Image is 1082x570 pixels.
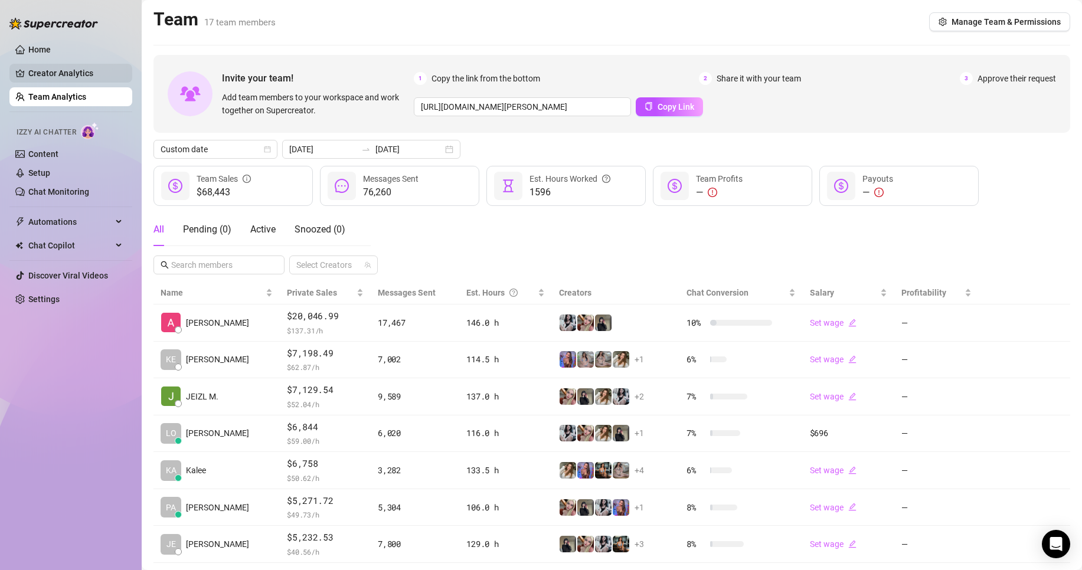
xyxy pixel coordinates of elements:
span: $5,271.72 [287,494,364,508]
span: Manage Team & Permissions [952,17,1061,27]
span: edit [848,355,857,363]
div: — [862,185,893,199]
img: Alexicon Ortiag… [161,313,181,332]
a: Chat Monitoring [28,187,89,196]
span: exclamation-circle [874,188,884,197]
span: edit [848,466,857,474]
span: 3 [960,72,973,85]
span: calendar [264,146,271,153]
span: + 1 [635,353,644,366]
img: Daisy [613,462,629,479]
img: Paige [595,388,612,405]
span: 1596 [529,185,610,199]
span: 76,260 [363,185,419,199]
img: Anna [577,388,594,405]
td: — [894,526,979,563]
img: Anna [560,388,576,405]
div: 6,020 [378,427,452,440]
span: Add team members to your workspace and work together on Supercreator. [222,91,409,117]
span: 8 % [687,538,705,551]
div: 3,282 [378,464,452,477]
div: 17,467 [378,316,452,329]
img: Sadie [595,536,612,552]
span: 10 % [687,316,705,329]
div: All [153,222,164,237]
span: Active [250,224,276,235]
th: Creators [552,281,680,304]
span: exclamation-circle [708,188,717,197]
span: + 4 [635,464,644,477]
span: [PERSON_NAME] [186,427,249,440]
th: Name [153,281,280,304]
h2: Team [153,8,276,31]
img: Anna [577,499,594,516]
td: — [894,489,979,526]
img: Sadie [560,425,576,441]
img: Paige [560,462,576,479]
span: Messages Sent [378,288,436,297]
span: Chat Copilot [28,236,112,255]
div: 129.0 h [466,538,544,551]
span: thunderbolt [15,217,25,227]
span: Private Sales [287,288,337,297]
span: 6 % [687,353,705,366]
span: 17 team members [204,17,276,28]
span: $20,046.99 [287,309,364,323]
a: Setup [28,168,50,178]
span: [PERSON_NAME] [186,353,249,366]
span: $7,198.49 [287,346,364,361]
span: + 3 [635,538,644,551]
a: Set wageedit [810,392,857,401]
span: $6,758 [287,457,364,471]
span: $ 59.00 /h [287,435,364,447]
span: Copy Link [658,102,694,112]
div: 116.0 h [466,427,544,440]
img: Chat Copilot [15,241,23,250]
span: team [364,261,371,268]
span: $ 52.04 /h [287,398,364,410]
a: Set wageedit [810,539,857,549]
span: + 1 [635,501,644,514]
img: Ava [595,462,612,479]
span: $6,844 [287,420,364,434]
div: — [696,185,743,199]
div: 146.0 h [466,316,544,329]
span: 7 % [687,390,705,403]
div: Pending ( 0 ) [183,222,231,237]
span: Share it with your team [717,72,801,85]
td: — [894,304,979,342]
span: KE [166,353,176,366]
img: Anna [560,499,576,516]
span: PA [166,501,176,514]
span: message [335,179,349,193]
span: Copy the link from the bottom [432,72,540,85]
td: — [894,415,979,453]
span: $ 62.87 /h [287,361,364,373]
a: Settings [28,294,60,304]
span: 1 [414,72,427,85]
span: question-circle [509,286,518,299]
span: JE [166,538,176,551]
span: swap-right [361,145,371,154]
div: $696 [810,427,887,440]
span: Name [161,286,263,299]
div: 7,800 [378,538,452,551]
span: Team Profits [696,174,743,184]
span: dollar-circle [168,179,182,193]
span: 2 [699,72,712,85]
a: Set wageedit [810,318,857,327]
span: KA [166,464,176,477]
span: JEIZL M. [186,390,218,403]
a: Set wageedit [810,466,857,475]
span: info-circle [243,172,251,185]
div: Est. Hours [466,286,535,299]
span: question-circle [602,172,610,185]
span: 8 % [687,501,705,514]
img: Sadie [613,388,629,405]
span: Approve their request [978,72,1056,85]
span: edit [848,392,857,401]
img: Ava [613,536,629,552]
img: Sadie [560,315,576,331]
span: Profitability [901,288,946,297]
span: + 2 [635,390,644,403]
